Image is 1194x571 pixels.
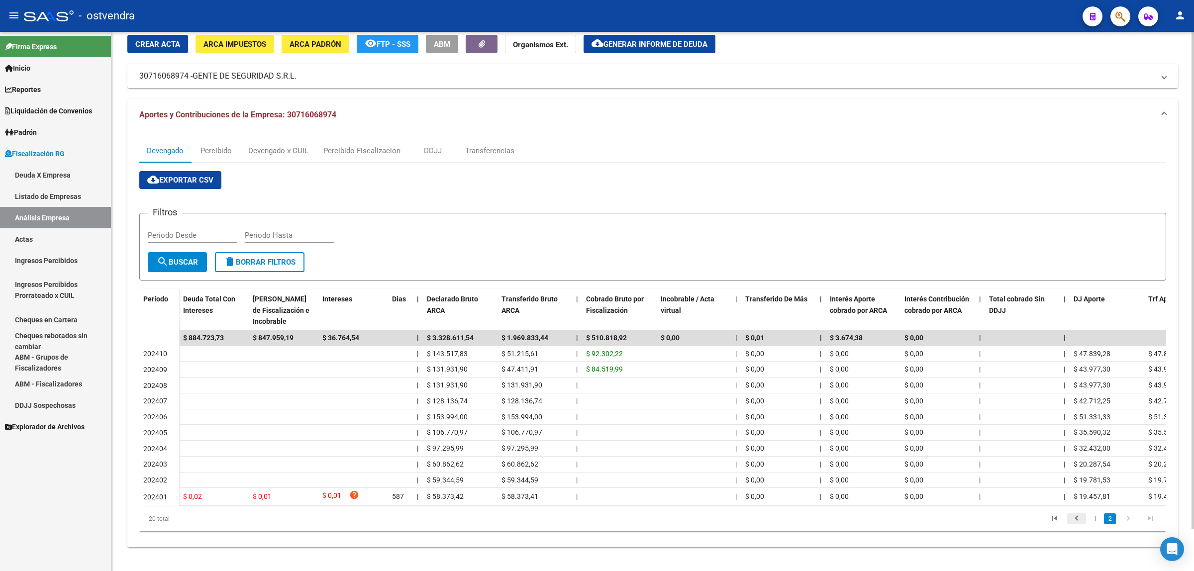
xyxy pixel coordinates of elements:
[203,40,266,49] span: ARCA Impuestos
[501,381,542,389] span: $ 131.931,90
[979,334,981,342] span: |
[735,413,737,421] span: |
[5,127,37,138] span: Padrón
[904,295,969,314] span: Interés Contribución cobrado por ARCA
[501,460,538,468] span: $ 60.862,62
[282,35,349,53] button: ARCA Padrón
[417,492,418,500] span: |
[657,288,731,332] datatable-header-cell: Incobrable / Acta virtual
[139,110,336,119] span: Aportes y Contribuciones de la Empresa: 30716068974
[157,256,169,268] mat-icon: search
[985,288,1060,332] datatable-header-cell: Total cobrado Sin DDJJ
[820,365,821,373] span: |
[1045,513,1064,524] a: go to first page
[820,295,822,303] span: |
[735,295,737,303] span: |
[582,288,657,332] datatable-header-cell: Cobrado Bruto por Fiscalización
[1064,350,1065,358] span: |
[576,428,578,436] span: |
[392,492,404,500] span: 587
[1064,413,1065,421] span: |
[1074,444,1110,452] span: $ 32.432,00
[979,295,981,303] span: |
[979,381,981,389] span: |
[1148,365,1185,373] span: $ 43.977,30
[735,460,737,468] span: |
[735,381,737,389] span: |
[830,397,849,405] span: $ 0,00
[1074,492,1110,500] span: $ 19.457,81
[427,397,468,405] span: $ 128.136,74
[830,460,849,468] span: $ 0,00
[143,366,167,374] span: 202409
[196,35,274,53] button: ARCA Impuestos
[365,37,377,49] mat-icon: remove_red_eye
[143,350,167,358] span: 202410
[1160,537,1184,561] div: Open Intercom Messenger
[1064,460,1065,468] span: |
[139,171,221,189] button: Exportar CSV
[904,350,923,358] span: $ 0,00
[349,490,359,500] i: help
[417,365,418,373] span: |
[427,460,464,468] span: $ 60.862,62
[143,381,167,389] span: 202408
[830,295,887,314] span: Interés Aporte cobrado por ARCA
[1148,476,1185,484] span: $ 19.781,53
[427,413,468,421] span: $ 153.994,00
[820,350,821,358] span: |
[179,288,249,332] datatable-header-cell: Deuda Total Con Intereses
[830,350,849,358] span: $ 0,00
[586,350,623,358] span: $ 92.302,22
[427,350,468,358] span: $ 143.517,83
[427,444,464,452] span: $ 97.295,99
[1119,513,1138,524] a: go to next page
[1074,428,1110,436] span: $ 35.590,32
[388,288,413,332] datatable-header-cell: Dias
[323,145,400,156] div: Percibido Fiscalizacion
[501,334,548,342] span: $ 1.969.833,44
[501,397,542,405] span: $ 128.136,74
[576,397,578,405] span: |
[745,295,807,303] span: Transferido De Más
[741,288,816,332] datatable-header-cell: Transferido De Más
[501,476,538,484] span: $ 59.344,59
[576,334,578,342] span: |
[830,334,863,342] span: $ 3.674,38
[830,428,849,436] span: $ 0,00
[745,444,764,452] span: $ 0,00
[501,492,538,500] span: $ 58.373,41
[427,365,468,373] span: $ 131.931,90
[979,460,981,468] span: |
[1074,397,1110,405] span: $ 42.712,25
[1148,413,1185,421] span: $ 51.331,33
[820,397,821,405] span: |
[143,493,167,501] span: 202401
[322,334,359,342] span: $ 36.764,54
[735,476,737,484] span: |
[423,288,497,332] datatable-header-cell: Declarado Bruto ARCA
[1104,513,1116,524] a: 2
[501,295,558,314] span: Transferido Bruto ARCA
[427,428,468,436] span: $ 106.770,97
[1148,428,1185,436] span: $ 35.590,32
[357,35,418,53] button: FTP - SSS
[135,40,180,49] span: Crear Acta
[1064,381,1065,389] span: |
[424,145,442,156] div: DDJJ
[745,397,764,405] span: $ 0,00
[586,334,627,342] span: $ 510.818,92
[79,5,135,27] span: - ostvendra
[1074,365,1110,373] span: $ 43.977,30
[1074,350,1110,358] span: $ 47.839,28
[215,252,304,272] button: Borrar Filtros
[830,365,849,373] span: $ 0,00
[505,35,576,53] button: Organismos Ext.
[830,492,849,500] span: $ 0,00
[576,444,578,452] span: |
[820,428,821,436] span: |
[1064,492,1065,500] span: |
[143,429,167,437] span: 202405
[576,460,578,468] span: |
[1064,397,1065,405] span: |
